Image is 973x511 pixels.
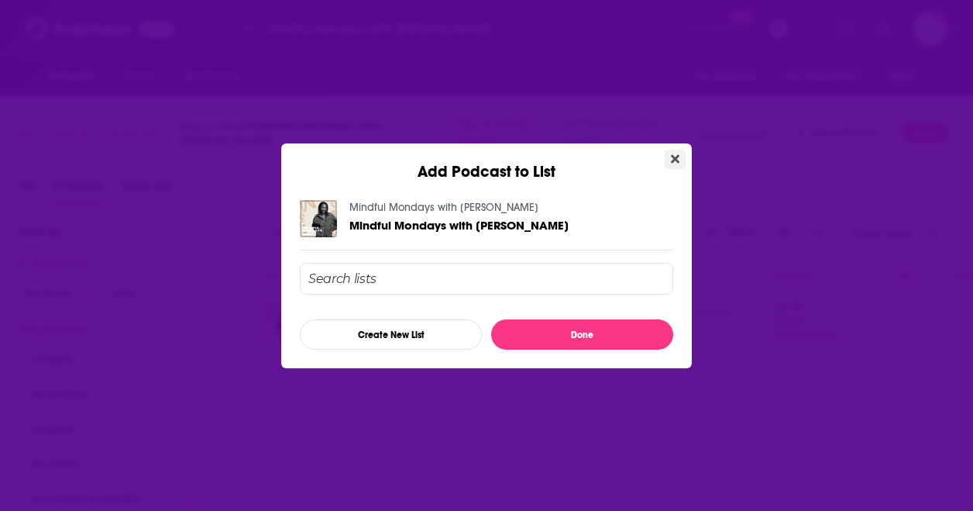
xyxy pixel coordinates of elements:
img: Mindful Mondays with Shudu [300,200,337,237]
button: Create New List [300,319,482,350]
a: Mindful Mondays with Shudu [349,201,538,214]
input: Search lists [300,263,673,295]
div: Add Podcast To List [300,263,673,350]
div: Add Podcast to List [281,143,692,181]
span: Mindful Mondays with [PERSON_NAME] [349,218,569,233]
a: Mindful Mondays with Shudu [349,219,569,232]
button: Close [665,150,686,169]
button: Done [491,319,673,350]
